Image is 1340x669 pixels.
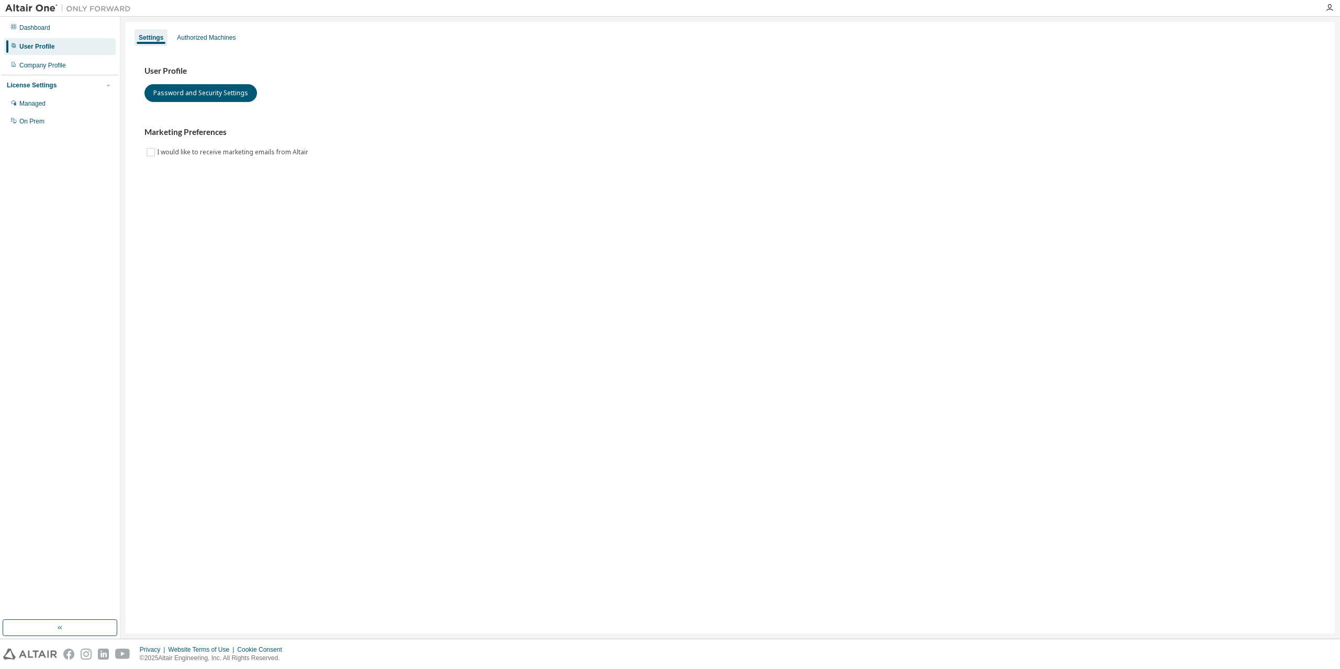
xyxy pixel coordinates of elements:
[139,33,163,42] div: Settings
[157,146,310,158] label: I would like to receive marketing emails from Altair
[144,127,1316,138] h3: Marketing Preferences
[98,649,109,660] img: linkedin.svg
[19,99,46,108] div: Managed
[115,649,130,660] img: youtube.svg
[19,42,54,51] div: User Profile
[63,649,74,660] img: facebook.svg
[140,654,288,663] p: © 2025 Altair Engineering, Inc. All Rights Reserved.
[7,81,57,89] div: License Settings
[19,117,44,126] div: On Prem
[3,649,57,660] img: altair_logo.svg
[81,649,92,660] img: instagram.svg
[144,66,1316,76] h3: User Profile
[168,645,237,654] div: Website Terms of Use
[19,24,50,32] div: Dashboard
[237,645,288,654] div: Cookie Consent
[144,84,257,102] button: Password and Security Settings
[19,61,66,70] div: Company Profile
[177,33,236,42] div: Authorized Machines
[140,645,168,654] div: Privacy
[5,3,136,14] img: Altair One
